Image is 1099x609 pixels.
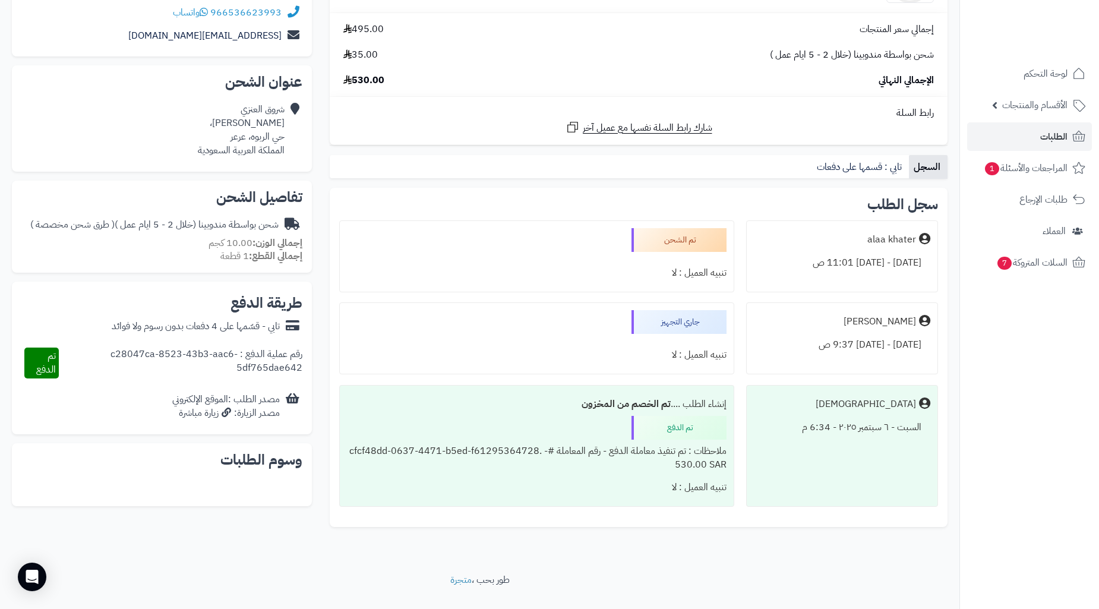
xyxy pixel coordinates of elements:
small: 1 قطعة [220,249,302,263]
a: السجل [909,155,948,179]
div: تابي - قسّمها على 4 دفعات بدون رسوم ولا فوائد [112,320,280,333]
div: إنشاء الطلب .... [347,393,727,416]
div: تم الشحن [631,228,727,252]
strong: إجمالي القطع: [249,249,302,263]
span: المراجعات والأسئلة [984,160,1068,176]
span: 495.00 [343,23,384,36]
span: طلبات الإرجاع [1019,191,1068,208]
img: logo-2.png [1018,23,1088,48]
span: 7 [997,256,1012,270]
div: [DATE] - [DATE] 11:01 ص [754,251,930,274]
span: السلات المتروكة [996,254,1068,271]
b: تم الخصم من المخزون [582,397,671,411]
span: الإجمالي النهائي [879,74,934,87]
small: 10.00 كجم [209,236,302,250]
span: شحن بواسطة مندوبينا (خلال 2 - 5 ايام عمل ) [770,48,934,62]
span: لوحة التحكم [1024,65,1068,82]
span: العملاء [1043,223,1066,239]
h2: تفاصيل الشحن [21,190,302,204]
a: شارك رابط السلة نفسها مع عميل آخر [566,120,712,135]
div: [DATE] - [DATE] 9:37 ص [754,333,930,356]
a: 966536623993 [210,5,282,20]
h3: سجل الطلب [867,197,938,212]
div: ملاحظات : تم تنفيذ معاملة الدفع - رقم المعاملة #cfcf48dd-0637-4471-b5ed-f61295364728. - 530.00 SAR [347,440,727,477]
div: مصدر الزيارة: زيارة مباشرة [172,406,280,420]
h2: وسوم الطلبات [21,453,302,467]
div: مصدر الطلب :الموقع الإلكتروني [172,393,280,420]
div: رابط السلة [334,106,943,120]
a: تابي : قسمها على دفعات [812,155,909,179]
span: 530.00 [343,74,384,87]
span: 35.00 [343,48,378,62]
span: الأقسام والمنتجات [1002,97,1068,113]
a: [EMAIL_ADDRESS][DOMAIN_NAME] [128,29,282,43]
span: 1 [984,162,999,175]
span: ( طرق شحن مخصصة ) [30,217,115,232]
div: تنبيه العميل : لا [347,261,727,285]
div: تنبيه العميل : لا [347,343,727,367]
a: المراجعات والأسئلة1 [967,154,1092,182]
div: رقم عملية الدفع : c28047ca-8523-43b3-aac6-5df765dae642 [59,348,302,378]
a: طلبات الإرجاع [967,185,1092,214]
div: جاري التجهيز [631,310,727,334]
h2: طريقة الدفع [230,296,302,310]
a: السلات المتروكة7 [967,248,1092,277]
div: تم الدفع [631,416,727,440]
a: الطلبات [967,122,1092,151]
div: [PERSON_NAME] [844,315,916,329]
div: Open Intercom Messenger [18,563,46,591]
a: واتساب [173,5,208,20]
div: السبت - ٦ سبتمبر ٢٠٢٥ - 6:34 م [754,416,930,439]
div: شروق العنزي [PERSON_NAME]، حي الربوه، عرعر المملكة العربية السعودية [198,103,285,157]
span: الطلبات [1040,128,1068,145]
div: [DEMOGRAPHIC_DATA] [816,397,916,411]
span: شارك رابط السلة نفسها مع عميل آخر [583,121,712,135]
div: تنبيه العميل : لا [347,476,727,499]
div: شحن بواسطة مندوبينا (خلال 2 - 5 ايام عمل ) [30,218,279,232]
a: العملاء [967,217,1092,245]
span: إجمالي سعر المنتجات [860,23,934,36]
div: alaa khater [867,233,916,247]
h2: عنوان الشحن [21,75,302,89]
span: تم الدفع [36,349,56,377]
a: متجرة [450,573,472,587]
a: لوحة التحكم [967,59,1092,88]
strong: إجمالي الوزن: [252,236,302,250]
